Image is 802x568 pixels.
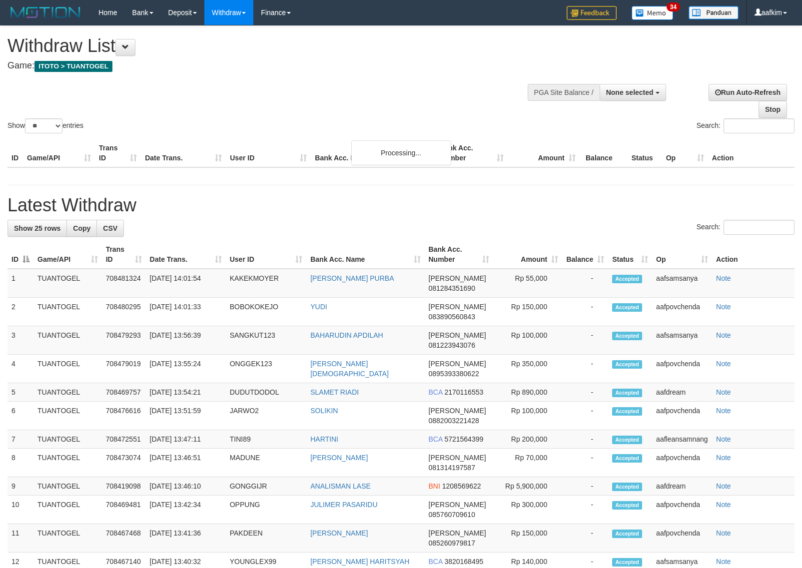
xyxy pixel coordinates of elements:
span: Copy 3820168495 to clipboard [444,558,483,566]
span: Accepted [612,275,642,283]
td: TUANTOGEL [33,326,102,355]
img: MOTION_logo.png [7,5,83,20]
td: Rp 5,900,000 [493,477,562,496]
td: aafpovchenda [652,449,712,477]
td: [DATE] 13:46:51 [146,449,226,477]
span: CSV [103,224,117,232]
td: 708473074 [102,449,146,477]
input: Search: [724,220,795,235]
td: aafpovchenda [652,496,712,524]
button: None selected [600,84,666,101]
td: 708476616 [102,402,146,430]
td: PAKDEEN [226,524,306,553]
td: - [562,383,608,402]
td: aafpovchenda [652,298,712,326]
a: HARTINI [310,435,338,443]
td: TUANTOGEL [33,383,102,402]
td: DUDUTDODOL [226,383,306,402]
span: ITOTO > TUANTOGEL [34,61,112,72]
td: TUANTOGEL [33,402,102,430]
th: Op: activate to sort column ascending [652,240,712,269]
a: Note [716,388,731,396]
td: MADUNE [226,449,306,477]
span: Accepted [612,436,642,444]
td: JARWO2 [226,402,306,430]
td: aafdream [652,477,712,496]
span: [PERSON_NAME] [429,274,486,282]
td: - [562,449,608,477]
span: Accepted [612,558,642,567]
th: Bank Acc. Name: activate to sort column ascending [306,240,424,269]
a: Note [716,407,731,415]
td: aafdream [652,383,712,402]
td: OPPUNG [226,496,306,524]
a: [PERSON_NAME] PURBA [310,274,394,282]
span: [PERSON_NAME] [429,501,486,509]
span: Copy 081314197587 to clipboard [429,464,475,472]
td: - [562,298,608,326]
a: Note [716,454,731,462]
td: 708472551 [102,430,146,449]
span: 34 [667,2,680,11]
th: Date Trans. [141,139,226,167]
a: Stop [759,101,787,118]
td: 708480295 [102,298,146,326]
a: Copy [66,220,97,237]
th: Bank Acc. Number [435,139,507,167]
span: Copy 083890560843 to clipboard [429,313,475,321]
label: Search: [697,220,795,235]
td: aafpovchenda [652,355,712,383]
input: Search: [724,118,795,133]
td: [DATE] 14:01:33 [146,298,226,326]
a: Note [716,331,731,339]
td: 10 [7,496,33,524]
td: 708419098 [102,477,146,496]
td: SANGKUT123 [226,326,306,355]
td: TUANTOGEL [33,269,102,298]
th: Balance [580,139,628,167]
a: [PERSON_NAME] [310,529,368,537]
span: [PERSON_NAME] [429,407,486,415]
td: TINI89 [226,430,306,449]
th: Bank Acc. Name [311,139,435,167]
td: TUANTOGEL [33,496,102,524]
td: aafpovchenda [652,402,712,430]
td: [DATE] 13:47:11 [146,430,226,449]
h1: Withdraw List [7,36,525,56]
span: Copy [73,224,90,232]
td: TUANTOGEL [33,355,102,383]
td: - [562,326,608,355]
td: [DATE] 13:42:34 [146,496,226,524]
td: Rp 150,000 [493,298,562,326]
th: ID [7,139,23,167]
a: Note [716,360,731,368]
span: [PERSON_NAME] [429,331,486,339]
td: 708481324 [102,269,146,298]
span: [PERSON_NAME] [429,303,486,311]
span: [PERSON_NAME] [429,360,486,368]
span: Copy 0895393380622 to clipboard [429,370,479,378]
th: Amount: activate to sort column ascending [493,240,562,269]
th: Game/API [23,139,95,167]
span: BCA [429,388,443,396]
td: TUANTOGEL [33,477,102,496]
td: Rp 150,000 [493,524,562,553]
td: aafpovchenda [652,524,712,553]
th: Balance: activate to sort column ascending [562,240,608,269]
span: Copy 081223943076 to clipboard [429,341,475,349]
td: 708467468 [102,524,146,553]
span: BCA [429,558,443,566]
span: Copy 085760709610 to clipboard [429,511,475,519]
a: Note [716,501,731,509]
span: Copy 081284351690 to clipboard [429,284,475,292]
td: 6 [7,402,33,430]
td: TUANTOGEL [33,298,102,326]
td: - [562,524,608,553]
td: [DATE] 13:41:36 [146,524,226,553]
span: [PERSON_NAME] [429,454,486,462]
a: Note [716,274,731,282]
a: Note [716,558,731,566]
th: Bank Acc. Number: activate to sort column ascending [425,240,494,269]
td: BOBOKOKEJO [226,298,306,326]
td: TUANTOGEL [33,430,102,449]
